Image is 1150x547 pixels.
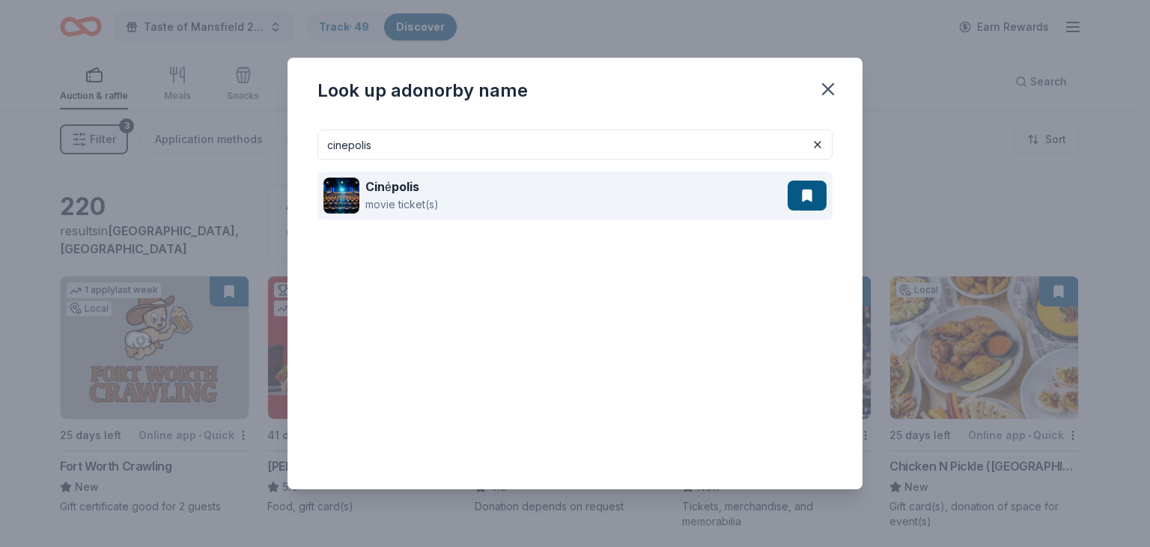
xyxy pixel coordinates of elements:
[317,130,833,160] input: Search
[365,196,439,214] div: movie ticket(s)
[323,178,359,214] img: Image for Cinépolis
[392,179,419,194] strong: polis
[365,179,385,194] strong: Cin
[317,79,528,103] div: Look up a donor by name
[365,178,439,196] div: é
